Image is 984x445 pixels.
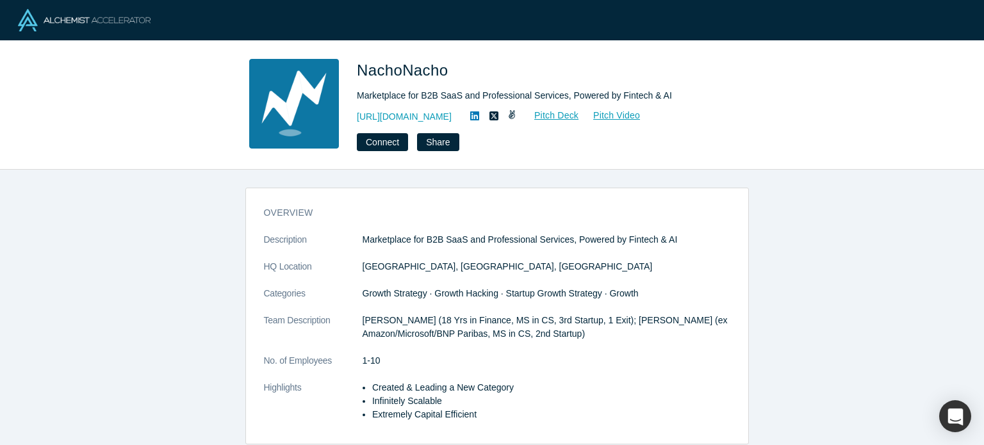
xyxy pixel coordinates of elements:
dt: Description [264,233,363,260]
div: Marketplace for B2B SaaS and Professional Services, Powered by Fintech & AI [357,89,716,102]
dd: 1-10 [363,354,730,368]
dd: [GEOGRAPHIC_DATA], [GEOGRAPHIC_DATA], [GEOGRAPHIC_DATA] [363,260,730,273]
dt: HQ Location [264,260,363,287]
dt: Categories [264,287,363,314]
h3: overview [264,206,712,220]
button: Share [417,133,459,151]
dt: Highlights [264,381,363,435]
img: NachoNacho's Logo [249,59,339,149]
a: Pitch Video [579,108,641,123]
p: Marketplace for B2B SaaS and Professional Services, Powered by Fintech & AI [363,233,730,247]
span: Growth Strategy · Growth Hacking · Startup Growth Strategy · Growth [363,288,639,298]
li: Extremely Capital Efficient [372,408,730,421]
li: Infinitely Scalable [372,394,730,408]
a: [URL][DOMAIN_NAME] [357,110,452,124]
span: NachoNacho [357,61,452,79]
img: Alchemist Logo [18,9,151,31]
p: [PERSON_NAME] (18 Yrs in Finance, MS in CS, 3rd Startup, 1 Exit); [PERSON_NAME] (ex Amazon/Micros... [363,314,730,341]
a: Pitch Deck [520,108,579,123]
li: Created & Leading a New Category [372,381,730,394]
dt: No. of Employees [264,354,363,381]
dt: Team Description [264,314,363,354]
button: Connect [357,133,408,151]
